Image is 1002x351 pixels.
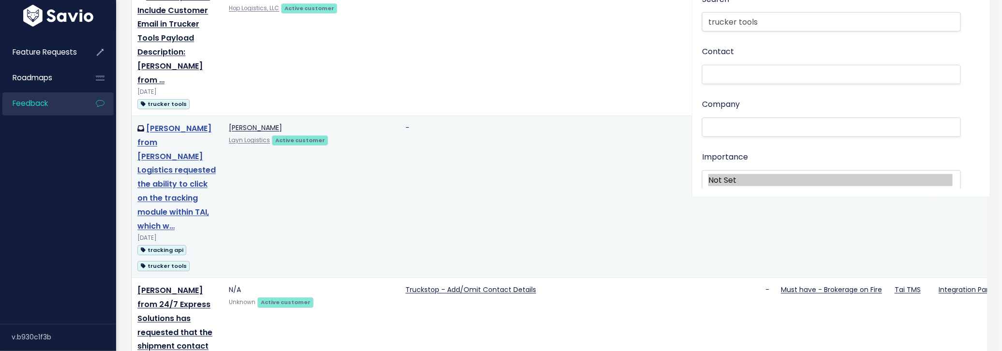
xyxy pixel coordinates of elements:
[137,260,190,272] a: trucker tools
[2,67,80,89] a: Roadmaps
[137,99,190,109] span: trucker tools
[702,150,748,164] label: Importance
[275,136,325,144] strong: Active customer
[13,47,77,57] span: Feature Requests
[702,45,734,59] label: Contact
[284,4,334,12] strong: Active customer
[708,186,953,198] option: Nice to have - Brokerage is Ok
[229,298,255,306] span: Unknown
[229,136,270,144] a: Layn Logistics
[257,297,314,307] a: Active customer
[281,3,337,13] a: Active customer
[137,261,190,271] span: trucker tools
[2,92,80,115] a: Feedback
[137,98,190,110] a: trucker tools
[2,41,80,63] a: Feature Requests
[229,123,282,132] a: [PERSON_NAME]
[229,4,279,12] a: Hop Logistics, LLC
[702,12,961,31] input: Search Feedback
[261,298,311,306] strong: Active customer
[781,285,882,294] a: Must have - Brokerage on Fire
[137,233,217,243] div: [DATE]
[708,174,953,186] option: Not Set
[400,116,733,278] td: -
[405,285,536,294] a: Truckstop - Add/Omit Contact Details
[272,135,328,145] a: Active customer
[13,98,48,108] span: Feedback
[137,245,186,255] span: tracking api
[895,285,921,294] a: Tai TMS
[137,244,186,256] a: tracking api
[137,87,217,97] div: [DATE]
[13,73,52,83] span: Roadmaps
[12,324,116,350] div: v.b930c1f3b
[21,5,96,27] img: logo-white.9d6f32f41409.svg
[702,98,740,112] label: Company
[137,123,216,232] a: [PERSON_NAME] from [PERSON_NAME] Logistics requested the ability to click on the tracking module ...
